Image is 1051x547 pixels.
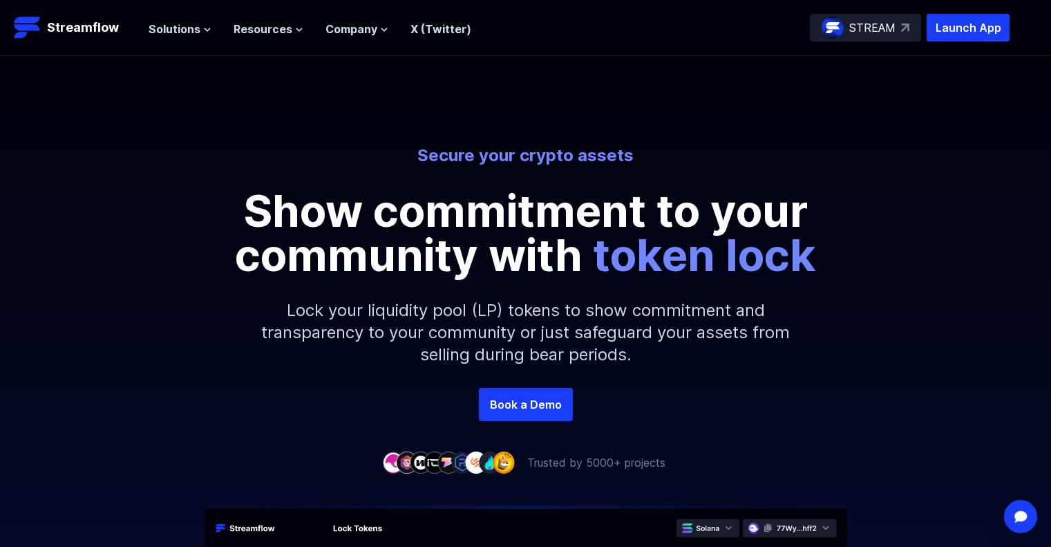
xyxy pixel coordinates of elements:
[396,452,418,473] img: company-2
[927,14,1010,41] button: Launch App
[410,22,471,36] a: X (Twitter)
[14,14,41,41] img: Streamflow Logo
[593,228,816,281] span: token lock
[822,17,844,39] img: streamflow-logo-circle.png
[410,452,432,473] img: company-3
[234,21,292,37] span: Resources
[424,452,446,473] img: company-4
[143,145,909,167] p: Secure your crypto assets
[215,189,837,277] p: Show commitment to your community with
[229,277,823,388] p: Lock your liquidity pool (LP) tokens to show commitment and transparency to your community or jus...
[437,452,460,473] img: company-5
[810,14,921,41] a: STREAM
[465,452,487,473] img: company-7
[493,452,515,473] img: company-9
[149,21,200,37] span: Solutions
[14,14,135,41] a: Streamflow
[149,21,211,37] button: Solutions
[382,452,404,473] img: company-1
[527,454,665,471] p: Trusted by 5000+ projects
[47,18,119,37] p: Streamflow
[451,452,473,473] img: company-6
[325,21,377,37] span: Company
[849,19,896,36] p: STREAM
[234,21,303,37] button: Resources
[325,21,388,37] button: Company
[1004,500,1037,533] div: Open Intercom Messenger
[901,24,909,32] img: top-right-arrow.svg
[479,452,501,473] img: company-8
[479,388,573,421] a: Book a Demo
